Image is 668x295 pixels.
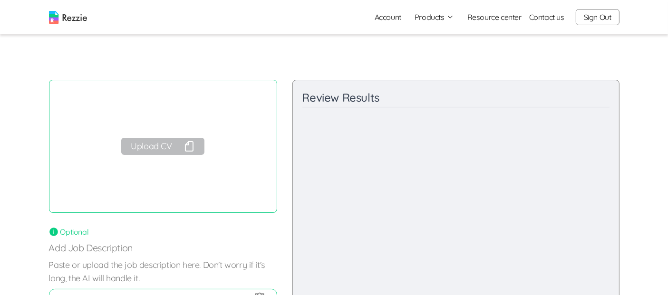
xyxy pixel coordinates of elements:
[49,241,277,255] p: Add Job Description
[576,9,620,25] button: Sign Out
[529,11,564,23] a: Contact us
[49,11,87,24] img: logo
[415,11,454,23] button: Products
[121,138,204,155] button: Upload CV
[367,8,409,27] a: Account
[49,226,277,238] div: Optional
[49,258,277,285] label: Paste or upload the job description here. Don't worry if it's long, the AI will handle it.
[302,90,610,107] div: Review Results
[467,11,522,23] a: Resource center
